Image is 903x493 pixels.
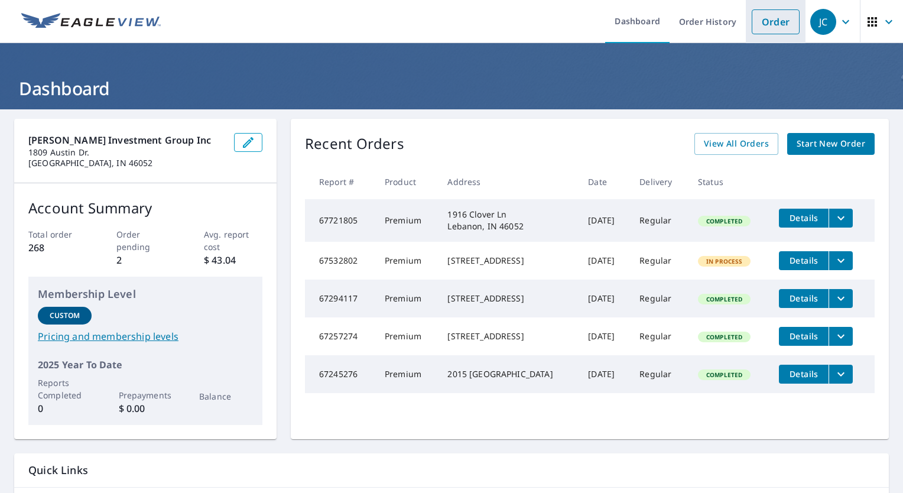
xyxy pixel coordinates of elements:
h1: Dashboard [14,76,889,100]
th: Product [375,164,438,199]
p: Reports Completed [38,377,92,401]
span: Completed [699,333,749,341]
td: Regular [630,317,688,355]
th: Report # [305,164,375,199]
td: Premium [375,199,438,242]
p: 268 [28,241,87,255]
p: Custom [50,310,80,321]
td: [DATE] [579,280,630,317]
button: detailsBtn-67532802 [779,251,829,270]
button: filesDropdownBtn-67257274 [829,327,853,346]
p: 2 [116,253,175,267]
td: Regular [630,355,688,393]
div: [STREET_ADDRESS] [447,255,569,267]
a: View All Orders [694,133,778,155]
button: filesDropdownBtn-67294117 [829,289,853,308]
a: Start New Order [787,133,875,155]
span: Details [786,330,821,342]
button: detailsBtn-67245276 [779,365,829,384]
td: Premium [375,242,438,280]
td: [DATE] [579,355,630,393]
a: Pricing and membership levels [38,329,253,343]
td: [DATE] [579,242,630,280]
td: Premium [375,317,438,355]
p: Recent Orders [305,133,404,155]
span: Details [786,255,821,266]
p: $ 0.00 [119,401,173,416]
p: [PERSON_NAME] Investment Group Inc [28,133,225,147]
td: Premium [375,280,438,317]
span: Details [786,212,821,223]
span: View All Orders [704,137,769,151]
span: Completed [699,217,749,225]
p: 1809 Austin Dr. [28,147,225,158]
td: 67294117 [305,280,375,317]
p: 2025 Year To Date [38,358,253,372]
th: Delivery [630,164,688,199]
p: Order pending [116,228,175,253]
p: Quick Links [28,463,875,478]
p: Balance [199,390,253,403]
th: Date [579,164,630,199]
td: 67721805 [305,199,375,242]
p: Account Summary [28,197,262,219]
button: detailsBtn-67721805 [779,209,829,228]
span: Details [786,293,821,304]
div: JC [810,9,836,35]
p: Avg. report cost [204,228,262,253]
button: detailsBtn-67294117 [779,289,829,308]
td: 67245276 [305,355,375,393]
span: Start New Order [797,137,865,151]
td: [DATE] [579,317,630,355]
p: Prepayments [119,389,173,401]
p: Total order [28,228,87,241]
td: Regular [630,280,688,317]
p: $ 43.04 [204,253,262,267]
td: [DATE] [579,199,630,242]
td: Premium [375,355,438,393]
span: In Process [699,257,750,265]
p: [GEOGRAPHIC_DATA], IN 46052 [28,158,225,168]
span: Completed [699,295,749,303]
a: Order [752,9,800,34]
div: [STREET_ADDRESS] [447,330,569,342]
div: 2015 [GEOGRAPHIC_DATA] [447,368,569,380]
td: Regular [630,242,688,280]
p: 0 [38,401,92,416]
button: detailsBtn-67257274 [779,327,829,346]
td: 67257274 [305,317,375,355]
p: Membership Level [38,286,253,302]
div: 1916 Clover Ln Lebanon, IN 46052 [447,209,569,232]
div: [STREET_ADDRESS] [447,293,569,304]
button: filesDropdownBtn-67245276 [829,365,853,384]
button: filesDropdownBtn-67721805 [829,209,853,228]
button: filesDropdownBtn-67532802 [829,251,853,270]
th: Status [688,164,769,199]
td: 67532802 [305,242,375,280]
img: EV Logo [21,13,161,31]
span: Details [786,368,821,380]
th: Address [438,164,579,199]
span: Completed [699,371,749,379]
td: Regular [630,199,688,242]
